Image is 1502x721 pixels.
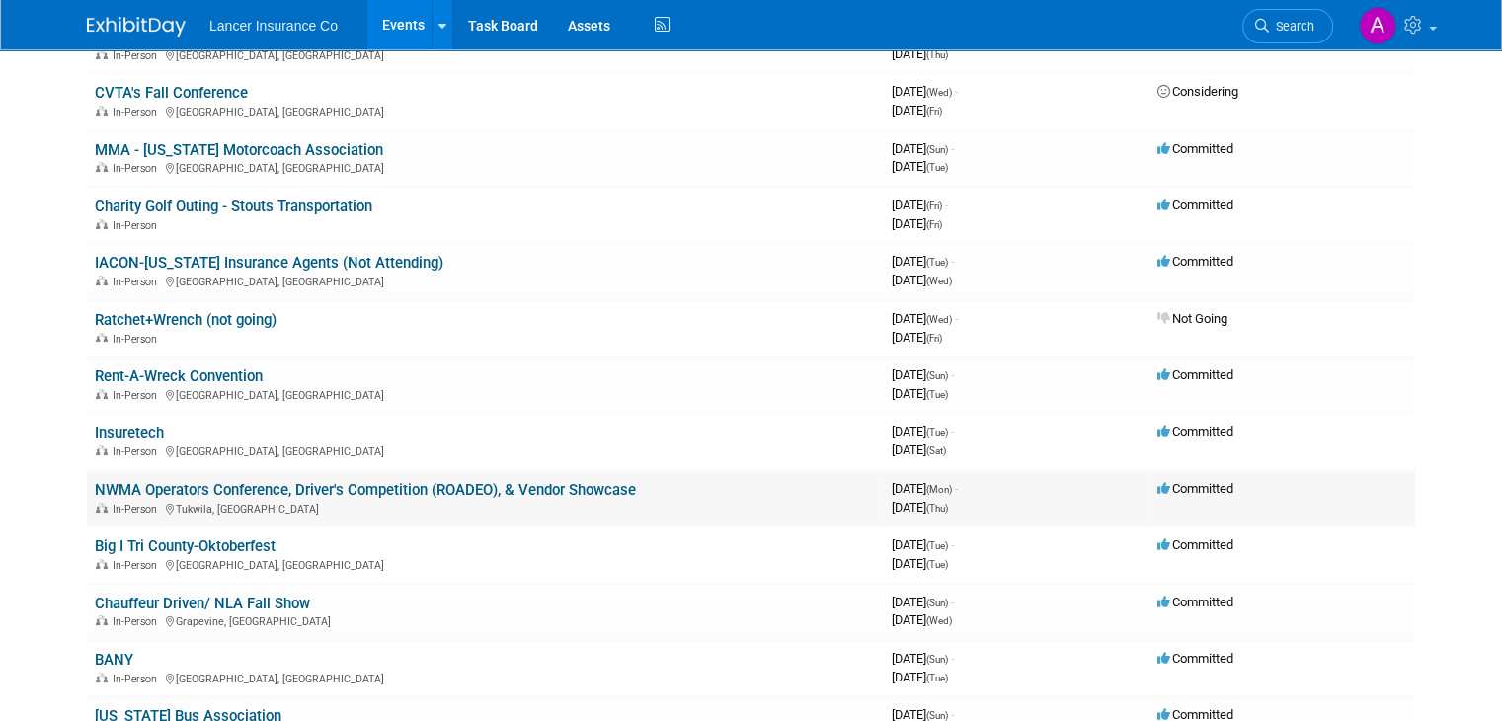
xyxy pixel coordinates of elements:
img: In-Person Event [96,445,108,455]
span: In-Person [113,333,163,346]
a: Search [1242,9,1333,43]
span: (Thu) [926,49,948,60]
span: [DATE] [892,198,948,212]
span: [DATE] [892,273,952,287]
div: [GEOGRAPHIC_DATA], [GEOGRAPHIC_DATA] [95,442,876,458]
span: [DATE] [892,500,948,515]
span: (Mon) [926,484,952,495]
span: (Tue) [926,389,948,400]
span: - [951,424,954,439]
span: Committed [1157,424,1233,439]
span: - [951,254,954,269]
span: [DATE] [892,311,958,326]
span: - [955,84,958,99]
span: - [951,367,954,382]
div: [GEOGRAPHIC_DATA], [GEOGRAPHIC_DATA] [95,556,876,572]
a: CVTA's Fall Conference [95,84,248,102]
span: (Sun) [926,710,948,721]
span: - [951,651,954,666]
a: Charity Golf Outing - Stouts Transportation [95,198,372,215]
a: Rent-A-Wreck Convention [95,367,263,385]
span: Not Going [1157,311,1227,326]
span: [DATE] [892,670,948,684]
span: [DATE] [892,556,948,571]
span: - [951,537,954,552]
img: In-Person Event [96,106,108,116]
span: [DATE] [892,103,942,118]
span: - [955,481,958,496]
span: In-Person [113,106,163,119]
img: In-Person Event [96,49,108,59]
span: Committed [1157,595,1233,609]
span: In-Person [113,276,163,288]
a: Big I Tri County-Oktoberfest [95,537,276,555]
span: (Fri) [926,200,942,211]
span: [DATE] [892,481,958,496]
a: IACON-[US_STATE] Insurance Agents (Not Attending) [95,254,443,272]
span: [DATE] [892,612,952,627]
span: [DATE] [892,651,954,666]
span: (Sun) [926,654,948,665]
span: [DATE] [892,537,954,552]
img: In-Person Event [96,615,108,625]
span: Committed [1157,254,1233,269]
span: [DATE] [892,442,946,457]
span: In-Person [113,445,163,458]
span: [DATE] [892,367,954,382]
a: BANY [95,651,133,669]
div: [GEOGRAPHIC_DATA], [GEOGRAPHIC_DATA] [95,670,876,685]
span: In-Person [113,503,163,516]
span: In-Person [113,389,163,402]
img: ExhibitDay [87,17,186,37]
span: Committed [1157,651,1233,666]
a: NWMA Operators Conference, Driver's Competition (ROADEO), & Vendor Showcase [95,481,636,499]
span: In-Person [113,673,163,685]
span: (Tue) [926,427,948,438]
span: [DATE] [892,595,954,609]
a: MMA - [US_STATE] Motorcoach Association [95,141,383,159]
span: (Fri) [926,106,942,117]
span: (Fri) [926,333,942,344]
div: [GEOGRAPHIC_DATA], [GEOGRAPHIC_DATA] [95,103,876,119]
span: (Tue) [926,673,948,683]
span: (Tue) [926,257,948,268]
span: In-Person [113,219,163,232]
span: [DATE] [892,46,948,61]
span: (Sun) [926,144,948,155]
a: Insuretech [95,424,164,441]
span: (Fri) [926,219,942,230]
div: Grapevine, [GEOGRAPHIC_DATA] [95,612,876,628]
span: Committed [1157,367,1233,382]
img: In-Person Event [96,162,108,172]
span: [DATE] [892,216,942,231]
span: In-Person [113,615,163,628]
span: In-Person [113,162,163,175]
img: In-Person Event [96,389,108,399]
span: [DATE] [892,424,954,439]
span: (Wed) [926,276,952,286]
span: [DATE] [892,386,948,401]
span: (Sun) [926,598,948,608]
span: (Sat) [926,445,946,456]
span: (Wed) [926,314,952,325]
span: Committed [1157,198,1233,212]
span: Considering [1157,84,1238,99]
span: Committed [1157,481,1233,496]
span: Search [1269,19,1314,34]
div: [GEOGRAPHIC_DATA], [GEOGRAPHIC_DATA] [95,159,876,175]
span: [DATE] [892,84,958,99]
img: In-Person Event [96,503,108,513]
span: Lancer Insurance Co [209,18,338,34]
a: Ratchet+Wrench (not going) [95,311,277,329]
a: Chauffeur Driven/ NLA Fall Show [95,595,310,612]
img: In-Person Event [96,559,108,569]
img: In-Person Event [96,673,108,682]
span: (Tue) [926,559,948,570]
div: Tukwila, [GEOGRAPHIC_DATA] [95,500,876,516]
span: [DATE] [892,254,954,269]
span: - [955,311,958,326]
img: In-Person Event [96,333,108,343]
img: Ann Barron [1359,7,1396,44]
span: [DATE] [892,141,954,156]
img: In-Person Event [96,276,108,285]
